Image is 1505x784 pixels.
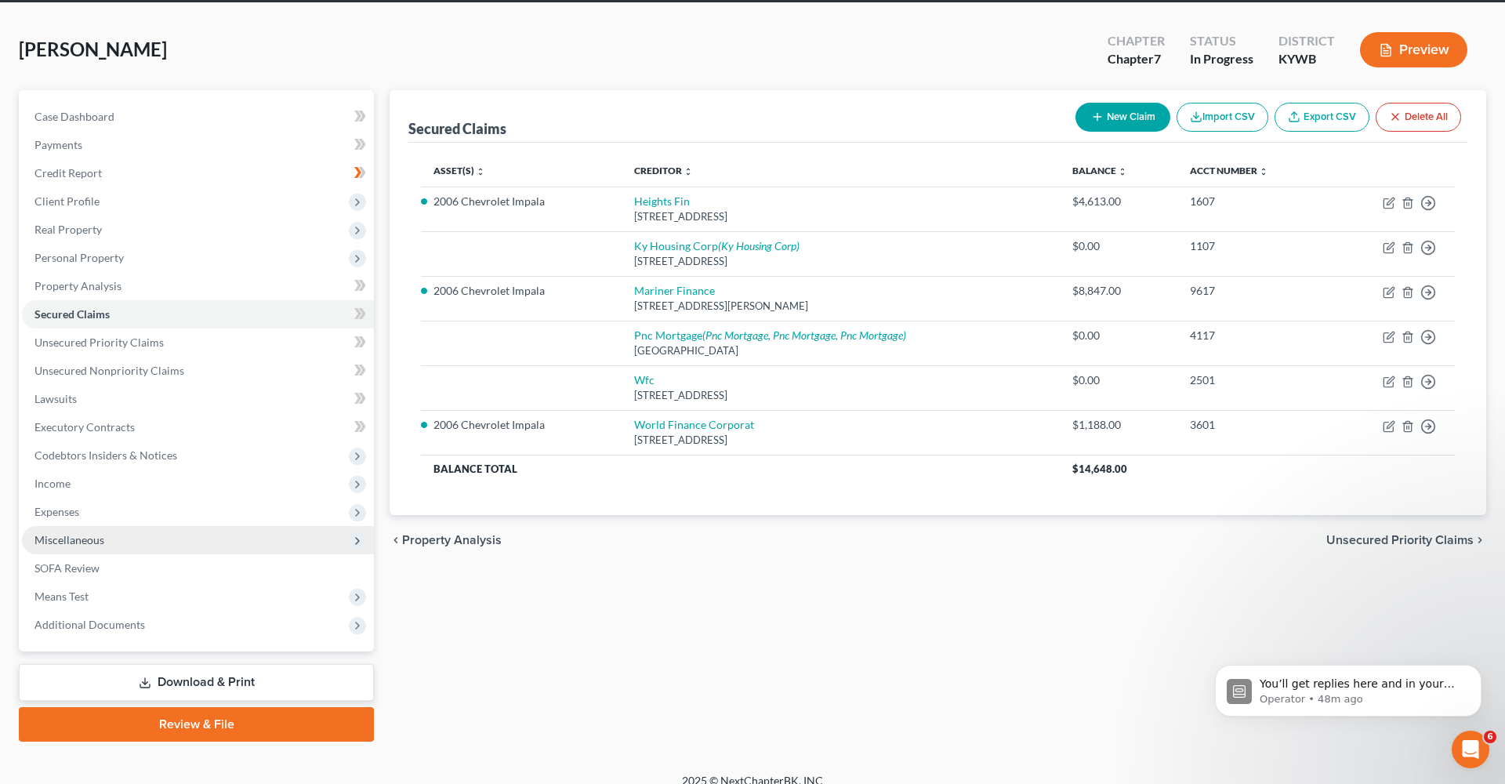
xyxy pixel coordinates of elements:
[34,505,79,518] span: Expenses
[1072,283,1165,299] div: $8,847.00
[1190,372,1318,388] div: 2501
[1177,103,1268,132] button: Import CSV
[24,514,37,526] button: Emoji picker
[34,336,164,349] span: Unsecured Priority Claims
[38,265,112,278] b: A few hours
[390,534,402,546] i: chevron_left
[25,211,239,239] b: [PERSON_NAME][EMAIL_ADDRESS][DOMAIN_NAME]
[34,166,102,180] span: Credit Report
[1326,534,1474,546] span: Unsecured Priority Claims
[19,38,167,60] span: [PERSON_NAME]
[13,170,301,324] div: Operator says…
[1190,194,1318,209] div: 1607
[22,413,374,441] a: Executory Contracts
[274,6,303,36] button: Home
[22,554,374,583] a: SOFA Review
[25,180,245,241] div: You’ll get replies here and in your email: ✉️
[1190,283,1318,299] div: 9617
[34,194,100,208] span: Client Profile
[433,417,609,433] li: 2006 Chevrolet Impala
[34,364,184,377] span: Unsecured Nonpriority Claims
[76,8,132,20] h1: Operator
[1072,238,1165,254] div: $0.00
[13,123,301,170] div: user says…
[188,132,288,148] div: Got it - thank you!
[34,307,110,321] span: Secured Claims
[1072,165,1127,176] a: Balance unfold_more
[1326,534,1486,546] button: Unsecured Priority Claims chevron_right
[22,328,374,357] a: Unsecured Priority Claims
[22,159,374,187] a: Credit Report
[22,103,374,131] a: Case Dashboard
[25,292,121,301] div: Operator • 45m ago
[76,20,195,35] p: The team can also help
[433,194,609,209] li: 2006 Chevrolet Impala
[269,507,294,532] button: Send a message…
[476,167,485,176] i: unfold_more
[1376,103,1461,132] button: Delete All
[34,223,102,236] span: Real Property
[34,590,89,603] span: Means Test
[1259,167,1268,176] i: unfold_more
[634,284,715,297] a: Mariner Finance
[1190,238,1318,254] div: 1107
[22,272,374,300] a: Property Analysis
[1072,328,1165,343] div: $0.00
[433,165,485,176] a: Asset(s) unfold_more
[34,110,114,123] span: Case Dashboard
[634,328,906,342] a: Pnc Mortgage(Pnc Mortgage, Pnc Mortgage, Pnc Mortgage)
[402,534,502,546] span: Property Analysis
[74,514,87,526] button: Upload attachment
[13,170,257,289] div: You’ll get replies here and in your email:✉️[PERSON_NAME][EMAIL_ADDRESS][DOMAIN_NAME]Our usual re...
[1275,103,1369,132] a: Export CSV
[1108,32,1165,50] div: Chapter
[1278,32,1335,50] div: District
[634,418,754,431] a: World Finance Corporat
[1072,417,1165,433] div: $1,188.00
[421,455,1060,483] th: Balance Total
[1452,731,1489,768] iframe: Intercom live chat
[34,448,177,462] span: Codebtors Insiders & Notices
[1278,50,1335,68] div: KYWB
[34,477,71,490] span: Income
[22,300,374,328] a: Secured Claims
[433,283,609,299] li: 2006 Chevrolet Impala
[1072,372,1165,388] div: $0.00
[634,373,655,387] a: Wfc
[34,420,135,434] span: Executory Contracts
[1075,103,1170,132] button: New Claim
[176,123,301,158] div: Got it - thank you!
[634,209,1047,224] div: [STREET_ADDRESS]
[34,392,77,405] span: Lawsuits
[1484,731,1496,743] span: 6
[49,514,62,526] button: Gif picker
[22,385,374,413] a: Lawsuits
[34,533,104,546] span: Miscellaneous
[1108,50,1165,68] div: Chapter
[390,534,502,546] button: chevron_left Property Analysis
[1072,463,1127,475] span: $14,648.00
[634,299,1047,314] div: [STREET_ADDRESS][PERSON_NAME]
[1072,194,1165,209] div: $4,613.00
[634,433,1047,448] div: [STREET_ADDRESS]
[25,249,245,279] div: Our usual reply time 🕒
[408,119,506,138] div: Secured Claims
[1190,417,1318,433] div: 3601
[34,618,145,631] span: Additional Documents
[634,343,1047,358] div: [GEOGRAPHIC_DATA]
[1118,167,1127,176] i: unfold_more
[1191,632,1505,742] iframe: Intercom notifications message
[34,138,82,151] span: Payments
[634,165,693,176] a: Creditor unfold_more
[718,239,800,252] i: (Ky Housing Corp)
[1360,32,1467,67] button: Preview
[22,131,374,159] a: Payments
[13,481,300,507] textarea: Message…
[1154,51,1161,66] span: 7
[19,664,374,701] a: Download & Print
[34,279,121,292] span: Property Analysis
